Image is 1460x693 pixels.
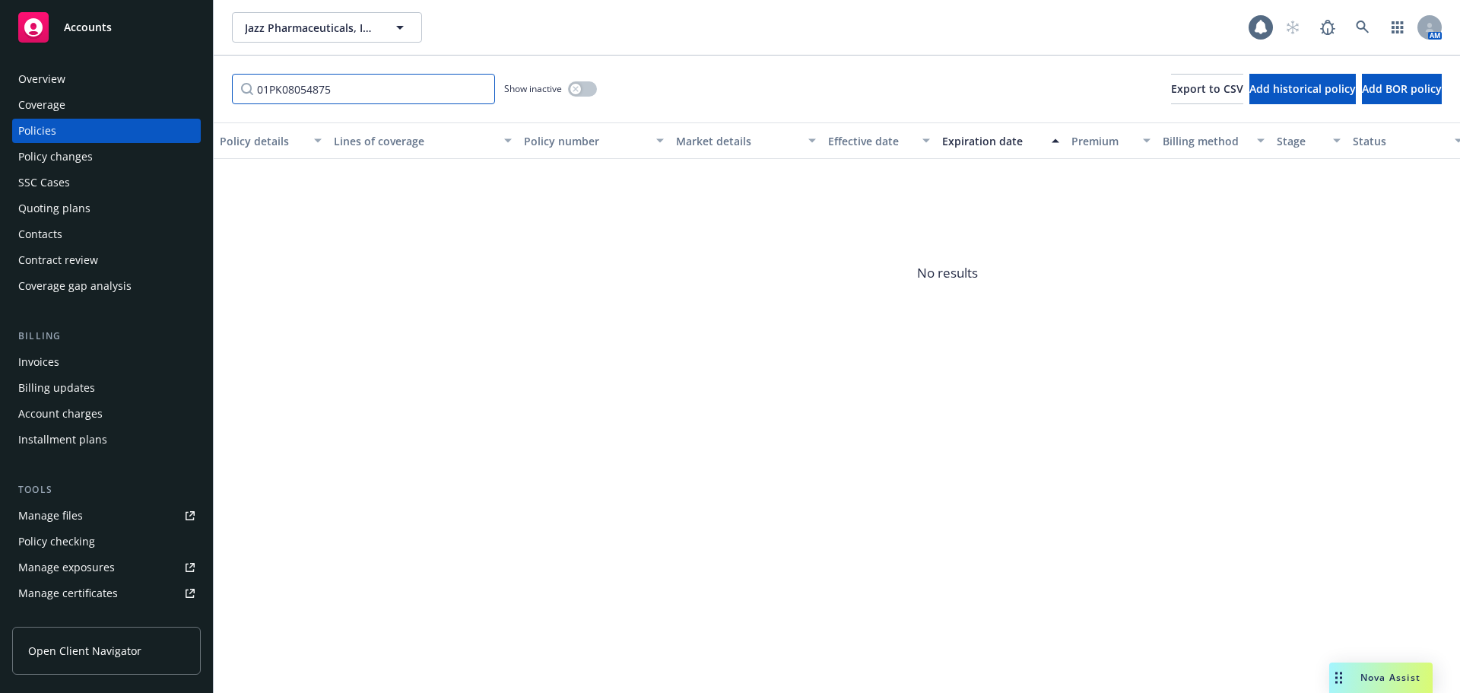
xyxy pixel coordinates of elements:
[18,145,93,169] div: Policy changes
[334,133,495,149] div: Lines of coverage
[1277,12,1308,43] a: Start snowing
[518,122,670,159] button: Policy number
[12,607,201,631] a: Manage claims
[12,529,201,554] a: Policy checking
[232,12,422,43] button: Jazz Pharmaceuticals, Inc.
[12,274,201,298] a: Coverage gap analysis
[18,170,70,195] div: SSC Cases
[18,555,115,580] div: Manage exposures
[18,504,83,528] div: Manage files
[18,402,103,426] div: Account charges
[18,376,95,400] div: Billing updates
[1362,81,1442,96] span: Add BOR policy
[936,122,1065,159] button: Expiration date
[18,607,95,631] div: Manage claims
[12,119,201,143] a: Policies
[1353,133,1446,149] div: Status
[12,482,201,497] div: Tools
[214,122,328,159] button: Policy details
[28,643,141,659] span: Open Client Navigator
[232,74,495,104] input: Filter by keyword...
[18,119,56,143] div: Policies
[12,6,201,49] a: Accounts
[1271,122,1347,159] button: Stage
[1347,12,1378,43] a: Search
[18,428,107,452] div: Installment plans
[1071,133,1134,149] div: Premium
[18,274,132,298] div: Coverage gap analysis
[12,504,201,528] a: Manage files
[676,133,799,149] div: Market details
[220,133,305,149] div: Policy details
[12,329,201,344] div: Billing
[12,555,201,580] a: Manage exposures
[64,21,112,33] span: Accounts
[1382,12,1413,43] a: Switch app
[1065,122,1157,159] button: Premium
[18,222,62,246] div: Contacts
[12,222,201,246] a: Contacts
[328,122,518,159] button: Lines of coverage
[1171,74,1243,104] button: Export to CSV
[18,196,90,221] div: Quoting plans
[12,350,201,374] a: Invoices
[12,170,201,195] a: SSC Cases
[1362,74,1442,104] button: Add BOR policy
[1163,133,1248,149] div: Billing method
[822,122,936,159] button: Effective date
[18,248,98,272] div: Contract review
[18,93,65,117] div: Coverage
[12,67,201,91] a: Overview
[12,93,201,117] a: Coverage
[1312,12,1343,43] a: Report a Bug
[1249,74,1356,104] button: Add historical policy
[670,122,822,159] button: Market details
[524,133,647,149] div: Policy number
[12,581,201,606] a: Manage certificates
[18,581,118,606] div: Manage certificates
[12,196,201,221] a: Quoting plans
[12,145,201,169] a: Policy changes
[12,248,201,272] a: Contract review
[1329,663,1433,693] button: Nova Assist
[1277,133,1324,149] div: Stage
[18,350,59,374] div: Invoices
[1329,663,1348,693] div: Drag to move
[1360,671,1420,684] span: Nova Assist
[828,133,913,149] div: Effective date
[1157,122,1271,159] button: Billing method
[504,82,562,95] span: Show inactive
[12,402,201,426] a: Account charges
[12,376,201,400] a: Billing updates
[245,20,376,36] span: Jazz Pharmaceuticals, Inc.
[1171,81,1243,96] span: Export to CSV
[18,529,95,554] div: Policy checking
[942,133,1043,149] div: Expiration date
[12,428,201,452] a: Installment plans
[18,67,65,91] div: Overview
[1249,81,1356,96] span: Add historical policy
